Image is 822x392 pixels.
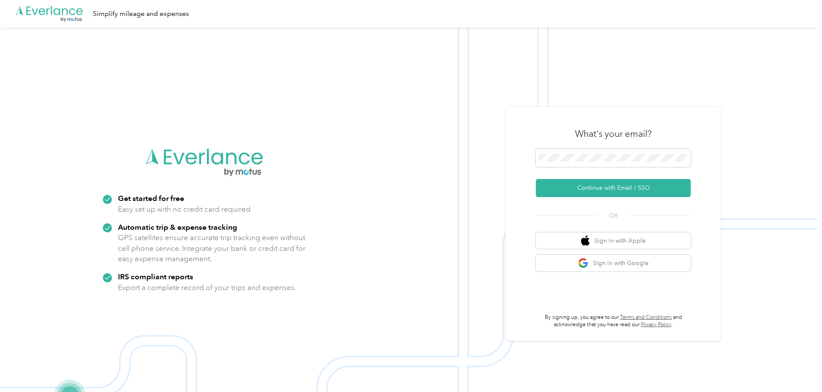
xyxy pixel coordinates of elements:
[598,211,628,220] span: OR
[581,235,590,246] img: apple logo
[575,128,652,140] h3: What's your email?
[118,272,193,281] strong: IRS compliant reports
[118,204,250,215] p: Easy set up with no credit card required
[536,255,691,272] button: google logoSign in with Google
[118,232,306,264] p: GPS satellites ensure accurate trip tracking even without cell phone service. Integrate your bank...
[536,314,691,329] p: By signing up, you agree to our and acknowledge that you have read our .
[578,258,589,269] img: google logo
[93,9,189,19] div: Simplify mileage and expenses
[536,179,691,197] button: Continue with Email / SSO
[118,222,237,231] strong: Automatic trip & expense tracking
[536,232,691,249] button: apple logoSign in with Apple
[620,314,672,321] a: Terms and Conditions
[641,321,671,328] a: Privacy Policy
[118,282,296,293] p: Export a complete record of your trips and expenses.
[118,194,184,203] strong: Get started for free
